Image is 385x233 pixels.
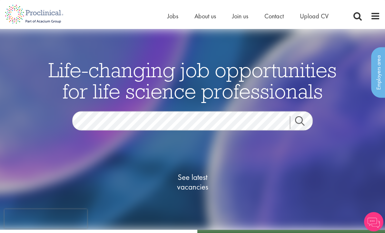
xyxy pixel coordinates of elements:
a: Contact [264,12,284,20]
a: Jobs [167,12,178,20]
a: Job search submit button [290,116,318,129]
a: See latestvacancies [160,147,225,218]
span: See latest vacancies [160,172,225,192]
iframe: reCAPTCHA [5,209,87,228]
a: About us [194,12,216,20]
span: Life-changing job opportunities for life science professionals [48,57,337,104]
a: Upload CV [300,12,329,20]
a: Join us [232,12,248,20]
img: Chatbot [364,212,383,231]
